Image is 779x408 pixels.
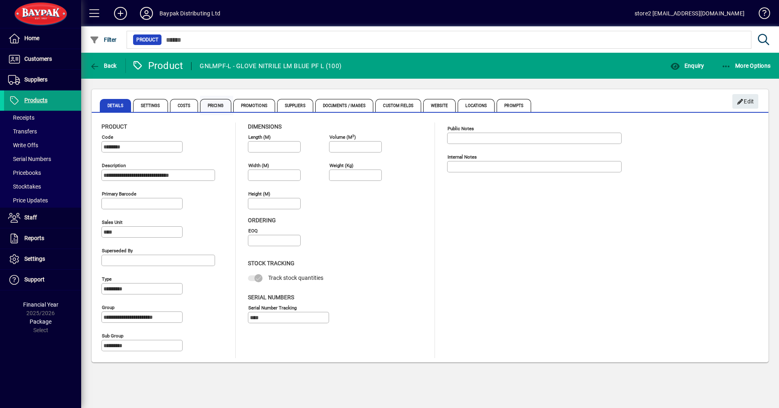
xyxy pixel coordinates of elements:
span: Edit [737,95,754,108]
span: Support [24,276,45,283]
span: Pricebooks [8,170,41,176]
span: Enquiry [670,62,704,69]
app-page-header-button: Back [81,58,126,73]
span: Prompts [497,99,531,112]
a: Receipts [4,111,81,125]
mat-label: Public Notes [448,126,474,131]
mat-label: Primary barcode [102,191,136,197]
a: Reports [4,228,81,249]
sup: 3 [352,133,354,137]
span: Customers [24,56,52,62]
mat-label: Weight (Kg) [329,163,353,168]
mat-label: Group [102,305,114,310]
span: Transfers [8,128,37,135]
a: Write Offs [4,138,81,152]
span: Package [30,318,52,325]
span: Reports [24,235,44,241]
a: Suppliers [4,70,81,90]
span: Settings [24,256,45,262]
span: Promotions [233,99,275,112]
span: Write Offs [8,142,38,148]
a: Home [4,28,81,49]
a: Customers [4,49,81,69]
a: Price Updates [4,193,81,207]
a: Serial Numbers [4,152,81,166]
span: Stocktakes [8,183,41,190]
mat-label: Serial Number tracking [248,305,297,310]
span: Product [101,123,127,130]
span: Documents / Images [315,99,374,112]
span: Ordering [248,217,276,223]
span: Product [136,36,158,44]
span: Custom Fields [375,99,421,112]
mat-label: Description [102,163,126,168]
span: Receipts [8,114,34,121]
span: Locations [458,99,495,112]
a: Transfers [4,125,81,138]
mat-label: Volume (m ) [329,134,356,140]
button: Enquiry [668,58,706,73]
span: Settings [133,99,168,112]
mat-label: Sales unit [102,219,123,225]
span: Stock Tracking [248,260,295,266]
a: Settings [4,249,81,269]
div: Baypak Distributing Ltd [159,7,220,20]
mat-label: Length (m) [248,134,271,140]
button: Back [88,58,119,73]
button: Profile [133,6,159,21]
mat-label: Height (m) [248,191,270,197]
mat-label: Sub group [102,333,123,339]
span: Costs [170,99,198,112]
span: Serial Numbers [248,294,294,301]
button: Filter [88,32,119,47]
span: Price Updates [8,197,48,204]
span: Dimensions [248,123,282,130]
span: Staff [24,214,37,221]
span: Suppliers [24,76,47,83]
mat-label: Code [102,134,113,140]
a: Knowledge Base [753,2,769,28]
div: Product [132,59,183,72]
span: Details [100,99,131,112]
button: Edit [732,94,758,109]
a: Staff [4,208,81,228]
a: Pricebooks [4,166,81,180]
span: Back [90,62,117,69]
span: More Options [721,62,771,69]
mat-label: Width (m) [248,163,269,168]
div: GNLMPF-L - GLOVE NITRILE LM BLUE PF L (100) [200,60,341,73]
span: Serial Numbers [8,156,51,162]
span: Suppliers [277,99,313,112]
mat-label: Type [102,276,112,282]
mat-label: Superseded by [102,248,133,253]
mat-label: EOQ [248,228,258,234]
span: Home [24,35,39,41]
mat-label: Internal Notes [448,154,477,160]
span: Filter [90,37,117,43]
button: Add [108,6,133,21]
span: Track stock quantities [268,275,323,281]
a: Stocktakes [4,180,81,193]
span: Pricing [200,99,231,112]
span: Website [423,99,456,112]
span: Financial Year [23,301,58,308]
a: Support [4,270,81,290]
span: Products [24,97,47,103]
div: store2 [EMAIL_ADDRESS][DOMAIN_NAME] [635,7,745,20]
button: More Options [719,58,773,73]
